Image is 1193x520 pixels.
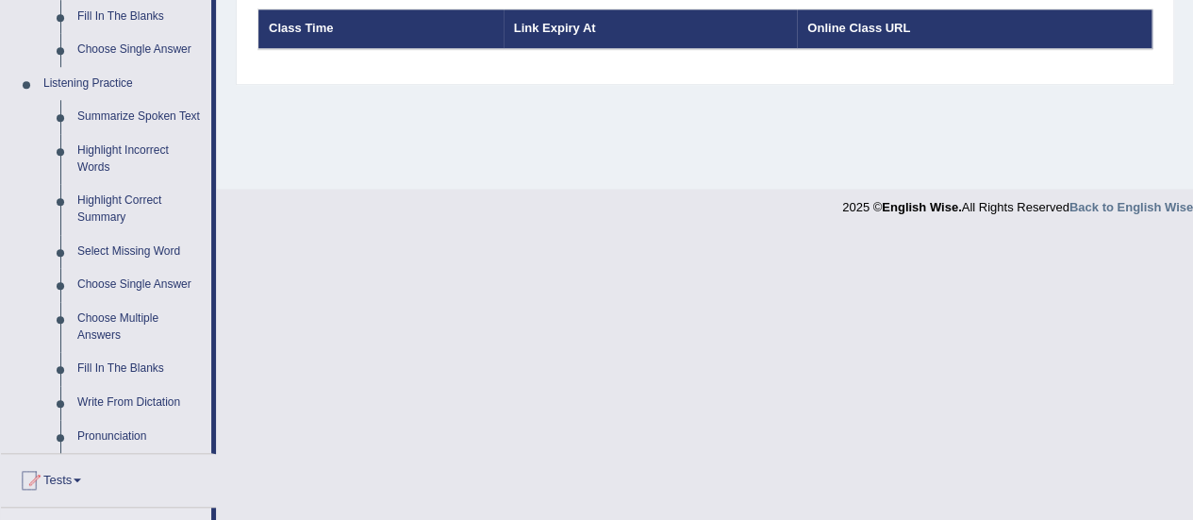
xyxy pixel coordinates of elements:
[69,134,211,184] a: Highlight Incorrect Words
[69,386,211,420] a: Write From Dictation
[1,454,216,501] a: Tests
[258,9,504,49] th: Class Time
[882,200,961,214] strong: English Wise.
[69,184,211,234] a: Highlight Correct Summary
[69,100,211,134] a: Summarize Spoken Text
[1069,200,1193,214] a: Back to English Wise
[842,189,1193,216] div: 2025 © All Rights Reserved
[69,33,211,67] a: Choose Single Answer
[504,9,798,49] th: Link Expiry At
[69,268,211,302] a: Choose Single Answer
[69,420,211,454] a: Pronunciation
[69,235,211,269] a: Select Missing Word
[69,302,211,352] a: Choose Multiple Answers
[797,9,1152,49] th: Online Class URL
[35,67,211,101] a: Listening Practice
[69,352,211,386] a: Fill In The Blanks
